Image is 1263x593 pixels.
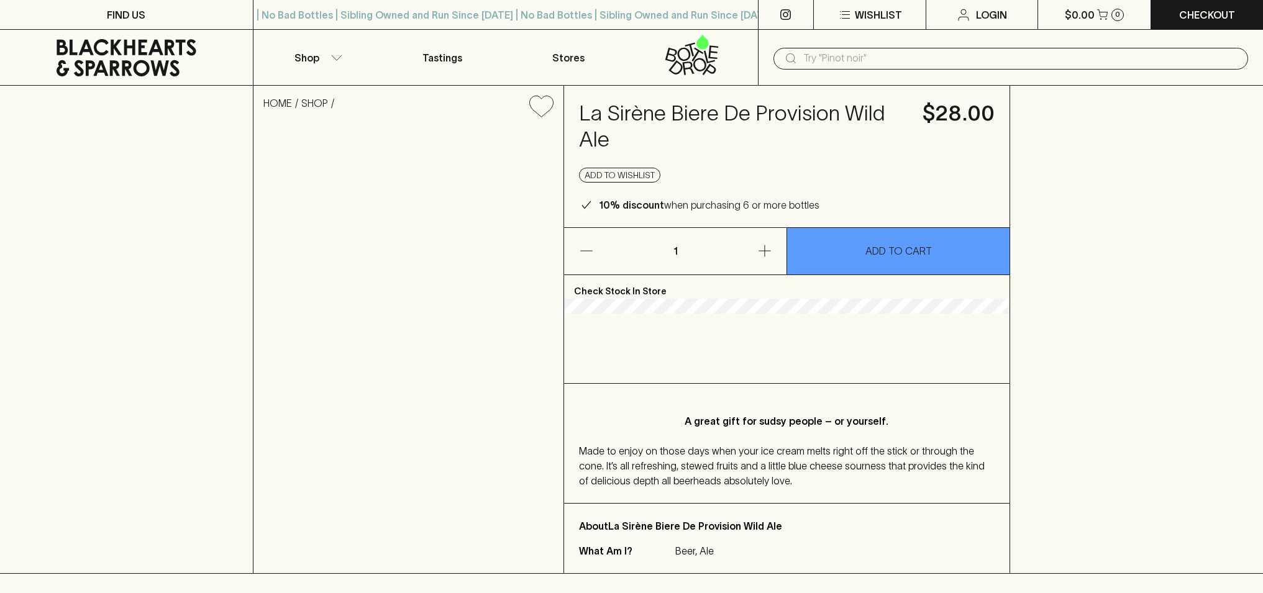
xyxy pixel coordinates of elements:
[803,48,1238,68] input: Try "Pinot noir"
[524,91,559,122] button: Add to wishlist
[506,30,632,85] a: Stores
[380,30,506,85] a: Tastings
[579,168,660,183] button: Add to wishlist
[1179,7,1235,22] p: Checkout
[579,101,908,153] h4: La Sirène Biere De Provision Wild Ale
[564,275,1010,299] p: Check Stock In Store
[923,101,995,127] h4: $28.00
[253,30,380,85] button: Shop
[675,543,714,558] p: Beer, Ale
[552,50,585,65] p: Stores
[579,445,985,486] span: Made to enjoy on those days when your ice cream melts right off the stick or through the cone. It...
[855,7,902,22] p: Wishlist
[107,7,145,22] p: FIND US
[1115,11,1120,18] p: 0
[787,228,1010,274] button: ADD TO CART
[976,7,1007,22] p: Login
[579,518,995,533] p: About La Sirène Biere De Provision Wild Ale
[294,50,319,65] p: Shop
[865,243,932,258] p: ADD TO CART
[599,199,664,210] b: 10% discount
[253,127,563,573] img: 3117.png
[1065,7,1095,22] p: $0.00
[604,414,970,428] p: A great gift for sudsy people – or yourself.
[301,97,328,109] a: SHOP
[660,228,690,274] p: 1
[422,50,462,65] p: Tastings
[599,197,819,212] p: when purchasing 6 or more bottles
[579,543,672,558] p: What Am I?
[263,97,292,109] a: HOME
